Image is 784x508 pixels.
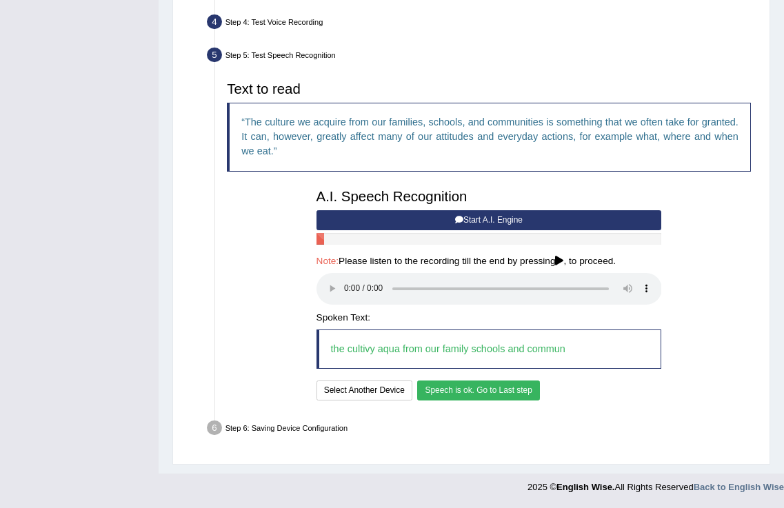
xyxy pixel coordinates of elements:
button: Start A.I. Engine [316,210,662,230]
button: Select Another Device [316,380,412,400]
blockquote: the cultivy aqua from our family schools and commun [316,329,662,369]
span: Note: [316,256,339,266]
q: The culture we acquire from our families, schools, and communities is something that we often tak... [241,116,738,157]
h3: A.I. Speech Recognition [316,189,662,204]
div: Step 6: Saving Device Configuration [202,417,765,443]
h3: Text to read [227,81,751,96]
div: 2025 © All Rights Reserved [527,474,784,494]
div: Step 4: Test Voice Recording [202,11,765,37]
h4: Spoken Text: [316,313,662,323]
a: Back to English Wise [694,482,784,492]
button: Speech is ok. Go to Last step [417,380,540,400]
h4: Please listen to the recording till the end by pressing , to proceed. [316,256,662,267]
div: Step 5: Test Speech Recognition [202,44,765,70]
strong: English Wise. [556,482,614,492]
